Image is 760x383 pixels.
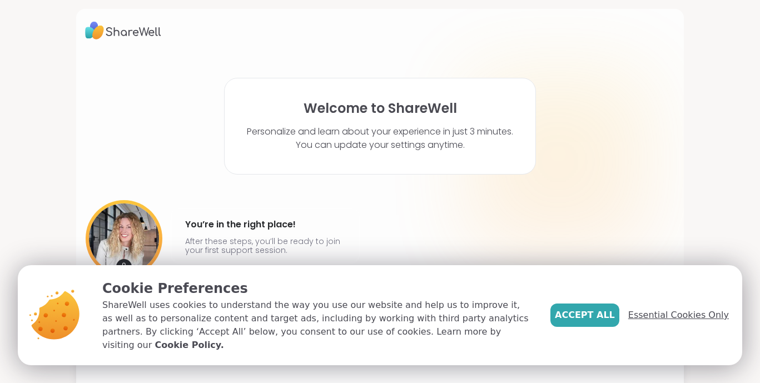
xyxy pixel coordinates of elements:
[185,216,345,233] h4: You’re in the right place!
[116,259,132,275] img: mic icon
[102,299,533,352] p: ShareWell uses cookies to understand the way you use our website and help us to improve it, as we...
[555,309,615,322] span: Accept All
[155,339,223,352] a: Cookie Policy.
[85,18,161,43] img: ShareWell Logo
[550,304,619,327] button: Accept All
[86,200,162,277] img: User image
[247,125,513,152] p: Personalize and learn about your experience in just 3 minutes. You can update your settings anytime.
[628,309,729,322] span: Essential Cookies Only
[304,101,457,116] h1: Welcome to ShareWell
[102,278,533,299] p: Cookie Preferences
[185,237,345,255] p: After these steps, you’ll be ready to join your first support session.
